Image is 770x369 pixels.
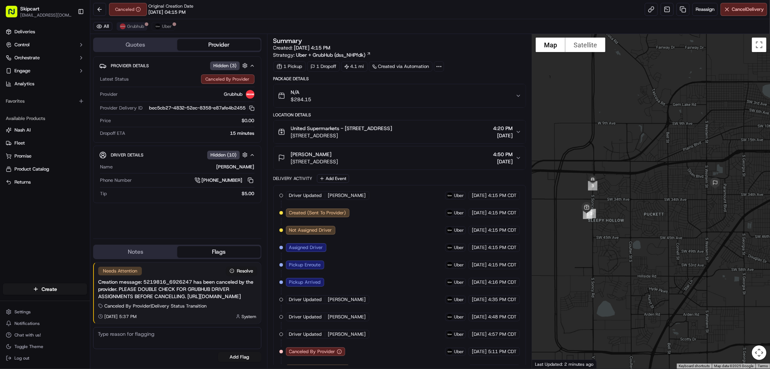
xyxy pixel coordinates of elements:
[218,352,261,362] button: Add Flag
[274,146,526,170] button: [PERSON_NAME][STREET_ADDRESS]4:50 PM[DATE]
[565,38,605,52] button: Show satellite imagery
[99,149,255,161] button: Driver DetailsHidden (10)
[294,44,331,51] span: [DATE] 4:15 PM
[454,262,464,268] span: Uber
[111,63,149,69] span: Provider Details
[3,353,87,363] button: Log out
[100,177,132,184] span: Phone Number
[291,125,392,132] span: United Supermarkets - [STREET_ADDRESS]
[3,52,87,64] button: Orchestrate
[289,314,322,320] span: Driver Updated
[6,140,84,146] a: Fleet
[447,210,453,216] img: uber-new-logo.jpeg
[534,359,558,369] img: Google
[6,179,84,185] a: Returns
[93,22,112,31] button: All
[3,150,87,162] button: Promise
[3,95,87,107] div: Favorites
[104,314,136,319] span: [DATE] 5:37 PM
[20,5,39,12] button: Skipcart
[447,245,453,250] img: uber-new-logo.jpeg
[14,179,31,185] span: Returns
[454,349,464,355] span: Uber
[14,127,31,133] span: Nash AI
[100,130,125,137] span: Dropoff ETA
[224,91,243,98] span: Grubhub
[369,61,432,72] a: Created via Automation
[100,76,129,82] span: Latest Status
[447,331,453,337] img: uber-new-logo.jpeg
[488,244,517,251] span: 4:15 PM CDT
[14,153,31,159] span: Promise
[454,245,464,250] span: Uber
[274,120,526,143] button: United Supermarkets - [STREET_ADDRESS][STREET_ADDRESS]4:20 PM[DATE]
[3,78,87,90] a: Analytics
[289,227,332,233] span: Not Assigned Driver
[3,113,87,124] div: Available Products
[162,23,172,29] span: Uber
[14,355,29,361] span: Log out
[721,3,767,16] button: CancelDelivery
[752,38,766,52] button: Toggle fullscreen view
[68,105,116,112] span: API Documentation
[6,127,84,133] a: Nash AI
[447,297,453,303] img: uber-new-logo.jpeg
[14,344,43,349] span: Toggle Theme
[3,163,87,175] button: Product Catalog
[274,84,526,107] button: N/A$284.15
[116,164,255,170] div: [PERSON_NAME]
[155,23,161,29] img: uber-new-logo.jpeg
[454,193,464,198] span: Uber
[207,150,249,159] button: Hidden (10)
[111,152,143,158] span: Driver Details
[291,158,338,165] span: [STREET_ADDRESS]
[128,130,255,137] div: 15 minutes
[99,60,255,72] button: Provider DetailsHidden (3)
[289,262,321,268] span: Pickup Enroute
[289,244,323,251] span: Assigned Driver
[328,296,366,303] span: [PERSON_NAME]
[7,69,20,82] img: 1736555255976-a54dd68f-1ca7-489b-9aae-adbdc363a1c4
[25,69,118,76] div: Start new chat
[472,262,487,268] span: [DATE]
[488,296,517,303] span: 4:35 PM CDT
[3,318,87,329] button: Notifications
[488,262,517,268] span: 4:15 PM CDT
[493,132,513,139] span: [DATE]
[58,102,119,115] a: 💻API Documentation
[3,137,87,149] button: Fleet
[488,227,517,233] span: 4:15 PM CDT
[472,210,487,216] span: [DATE]
[3,65,87,77] button: Engage
[100,91,118,98] span: Provider
[472,279,487,286] span: [DATE]
[454,210,464,216] span: Uber
[472,331,487,338] span: [DATE]
[110,190,255,197] div: $5.00
[447,349,453,355] img: uber-new-logo.jpeg
[696,6,714,13] span: Reassign
[14,309,31,315] span: Settings
[488,279,517,286] span: 4:16 PM CDT
[472,314,487,320] span: [DATE]
[149,105,255,111] button: bec5cb27-4832-52ec-8358-e87afe4b2455
[3,176,87,188] button: Returns
[14,42,30,48] span: Control
[61,106,67,111] div: 💻
[177,39,261,51] button: Provider
[714,364,753,368] span: Map data ©2025 Google
[3,3,75,20] button: Skipcart[EMAIL_ADDRESS][DOMAIN_NAME]
[273,61,306,72] div: 1 Pickup
[7,7,22,22] img: Nash
[100,164,113,170] span: Name
[104,303,206,309] span: Canceled By Provider | Delivery Status Transition
[3,26,87,38] a: Deliveries
[14,140,25,146] span: Fleet
[273,112,526,118] div: Location Details
[273,51,371,59] div: Strategy:
[447,279,453,285] img: uber-new-logo.jpeg
[210,61,249,70] button: Hidden (3)
[20,12,72,18] span: [EMAIL_ADDRESS][DOMAIN_NAME]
